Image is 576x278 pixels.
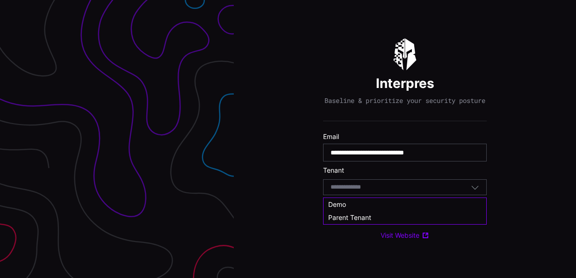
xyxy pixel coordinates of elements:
h1: Interpres [376,75,434,92]
button: Toggle options menu [471,183,479,191]
label: Tenant [323,166,487,175]
label: Email [323,132,487,141]
span: Parent Tenant [328,213,371,221]
a: Visit Website [381,231,429,240]
p: Baseline & prioritize your security posture [324,96,485,105]
span: Demo [328,200,346,208]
